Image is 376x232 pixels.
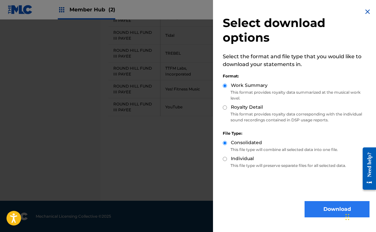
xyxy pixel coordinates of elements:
img: Top Rightsholders [58,6,66,14]
p: This format provides royalty data corresponding with the individual sound recordings contained in... [223,111,370,123]
h2: Select download options [223,16,370,45]
iframe: Chat Widget [344,201,376,232]
img: MLC Logo [8,5,33,14]
iframe: Resource Center [358,141,376,197]
span: Member Hub [69,6,115,13]
p: This file type will combine all selected data into one file. [223,147,370,153]
div: Drag [345,207,349,227]
div: Format: [223,73,370,79]
button: Download [305,201,370,217]
p: This format provides royalty data summarized at the musical work level. [223,89,370,101]
label: Work Summary [231,82,268,89]
p: This file type will preserve separate files for all selected data. [223,163,370,169]
div: File Type: [223,130,370,136]
p: Select the format and file type that you would like to download your statements in. [223,53,370,68]
label: Consolidated [231,139,262,146]
label: Individual [231,155,254,162]
label: Royalty Detail [231,104,263,111]
span: (2) [108,7,115,13]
